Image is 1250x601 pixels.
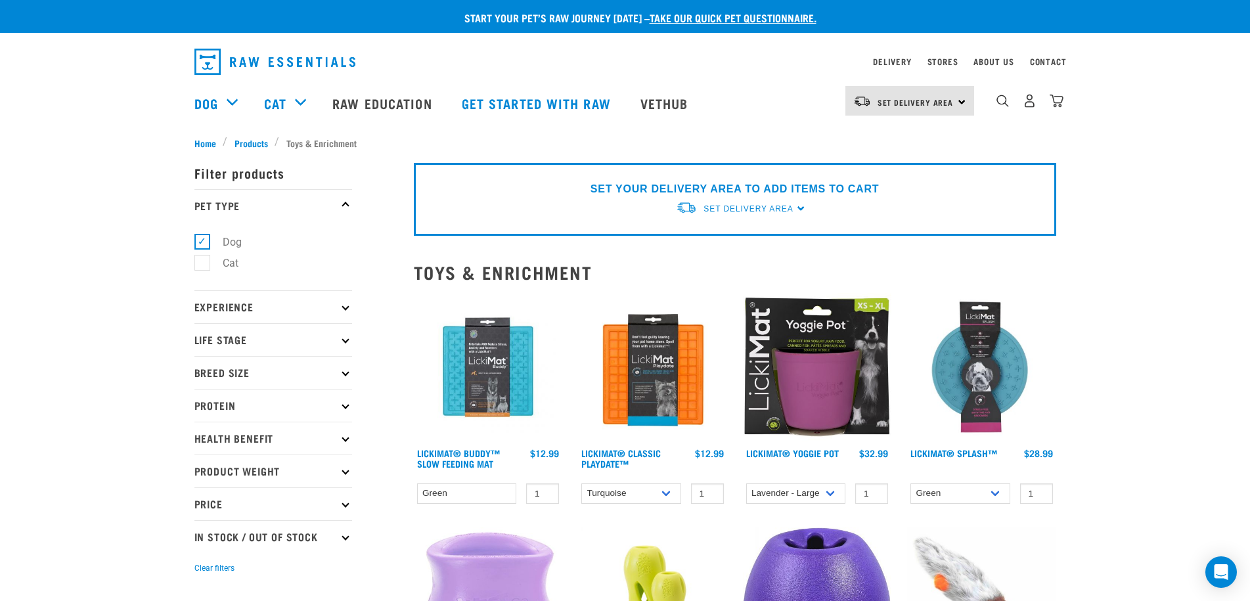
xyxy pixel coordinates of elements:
[591,181,879,197] p: SET YOUR DELIVERY AREA TO ADD ITEMS TO CART
[194,189,352,222] p: Pet Type
[650,14,816,20] a: take our quick pet questionnaire.
[907,293,1056,442] img: Lickimat Splash Turquoise 570x570 crop top
[234,136,268,150] span: Products
[627,77,705,129] a: Vethub
[1030,59,1067,64] a: Contact
[996,95,1009,107] img: home-icon-1@2x.png
[194,422,352,455] p: Health Benefit
[202,255,244,271] label: Cat
[859,448,888,458] div: $32.99
[194,389,352,422] p: Protein
[1024,448,1053,458] div: $28.99
[264,93,286,113] a: Cat
[526,483,559,504] input: 1
[202,234,247,250] label: Dog
[417,451,500,466] a: LickiMat® Buddy™ Slow Feeding Mat
[1023,94,1037,108] img: user.png
[227,136,275,150] a: Products
[194,136,216,150] span: Home
[194,49,355,75] img: Raw Essentials Logo
[184,43,1067,80] nav: dropdown navigation
[910,451,997,455] a: LickiMat® Splash™
[319,77,448,129] a: Raw Education
[194,520,352,553] p: In Stock / Out Of Stock
[414,293,563,442] img: Buddy Turquoise
[873,59,911,64] a: Delivery
[676,201,697,215] img: van-moving.png
[853,95,871,107] img: van-moving.png
[1050,94,1063,108] img: home-icon@2x.png
[973,59,1014,64] a: About Us
[578,293,727,442] img: LM Playdate Orange 570x570 crop top
[194,323,352,356] p: Life Stage
[194,487,352,520] p: Price
[194,136,223,150] a: Home
[194,356,352,389] p: Breed Size
[1205,556,1237,588] div: Open Intercom Messenger
[194,156,352,189] p: Filter products
[746,451,839,455] a: LickiMat® Yoggie Pot
[695,448,724,458] div: $12.99
[691,483,724,504] input: 1
[449,77,627,129] a: Get started with Raw
[194,93,218,113] a: Dog
[194,455,352,487] p: Product Weight
[581,451,661,466] a: LickiMat® Classic Playdate™
[530,448,559,458] div: $12.99
[703,204,793,213] span: Set Delivery Area
[414,262,1056,282] h2: Toys & Enrichment
[194,290,352,323] p: Experience
[1020,483,1053,504] input: 1
[194,136,1056,150] nav: breadcrumbs
[878,100,954,104] span: Set Delivery Area
[855,483,888,504] input: 1
[927,59,958,64] a: Stores
[194,562,234,574] button: Clear filters
[743,293,892,442] img: Yoggie pot packaging purple 2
